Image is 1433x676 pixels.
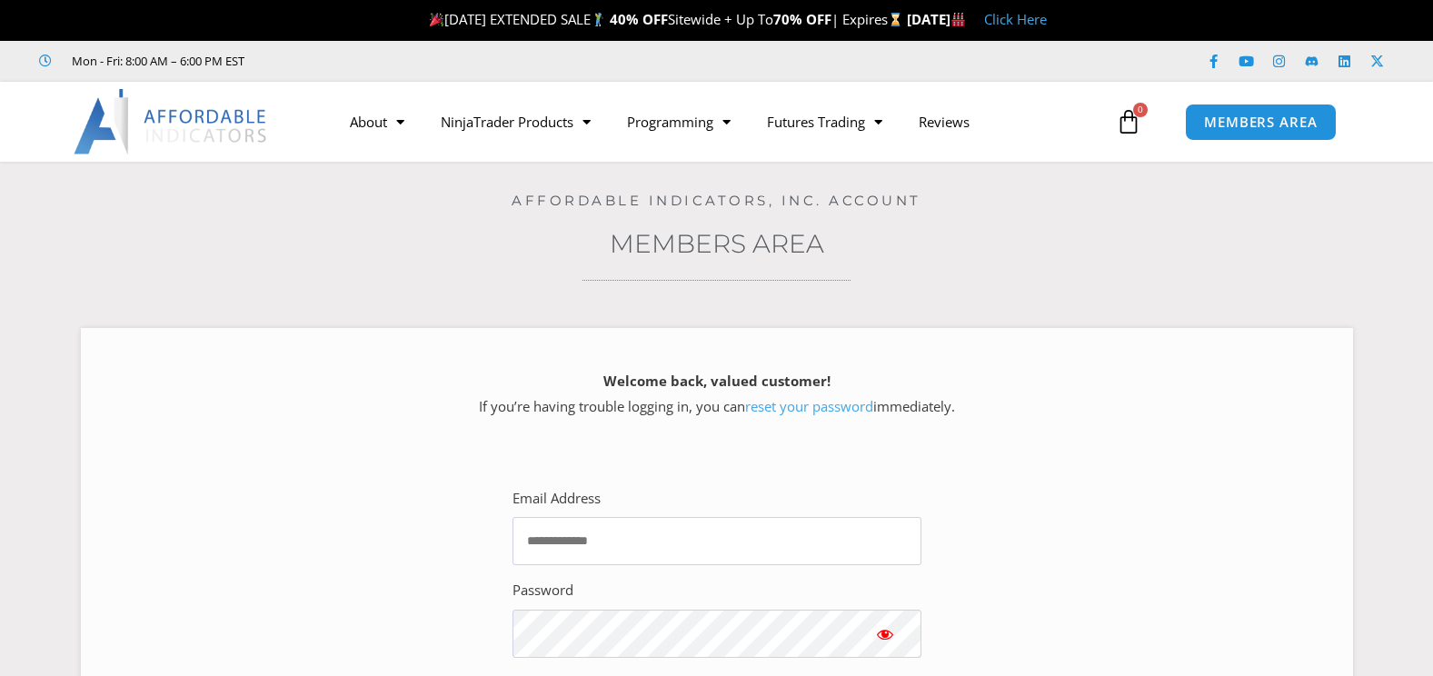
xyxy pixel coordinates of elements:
img: 🎉 [430,13,443,26]
span: MEMBERS AREA [1204,115,1318,129]
a: 0 [1089,95,1169,148]
a: reset your password [745,397,873,415]
p: If you’re having trouble logging in, you can immediately. [113,369,1321,420]
label: Password [512,578,573,603]
button: Show password [849,610,921,658]
img: ⌛ [889,13,902,26]
a: Futures Trading [749,101,901,143]
a: Reviews [901,101,988,143]
a: Programming [609,101,749,143]
a: Members Area [610,228,824,259]
span: [DATE] EXTENDED SALE Sitewide + Up To | Expires [425,10,907,28]
iframe: Customer reviews powered by Trustpilot [270,52,542,70]
strong: 70% OFF [773,10,831,28]
nav: Menu [332,101,1111,143]
strong: 40% OFF [610,10,668,28]
a: About [332,101,423,143]
a: NinjaTrader Products [423,101,609,143]
img: 🏭 [951,13,965,26]
span: Mon - Fri: 8:00 AM – 6:00 PM EST [67,50,244,72]
strong: [DATE] [907,10,966,28]
span: 0 [1133,103,1148,117]
a: Click Here [984,10,1047,28]
a: MEMBERS AREA [1185,104,1337,141]
strong: Welcome back, valued customer! [603,372,831,390]
label: Email Address [512,486,601,512]
img: LogoAI | Affordable Indicators – NinjaTrader [74,89,269,154]
a: Affordable Indicators, Inc. Account [512,192,921,209]
img: 🏌️‍♂️ [592,13,605,26]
